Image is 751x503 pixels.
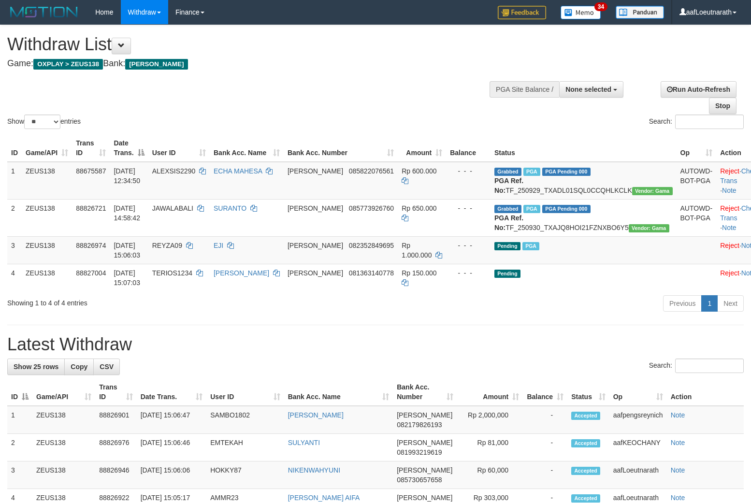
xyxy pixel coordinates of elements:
[137,378,207,406] th: Date Trans.: activate to sort column ascending
[32,406,95,434] td: ZEUS138
[148,134,210,162] th: User ID: activate to sort column ascending
[152,242,182,249] span: REYZA09
[397,466,452,474] span: [PERSON_NAME]
[398,134,446,162] th: Amount: activate to sort column ascending
[457,406,523,434] td: Rp 2,000,000
[675,359,744,373] input: Search:
[522,242,539,250] span: Marked by aafnoeunsreypich
[7,162,22,200] td: 1
[671,466,685,474] a: Note
[722,187,737,194] a: Note
[609,461,667,489] td: aafLoeutnarath
[677,162,717,200] td: AUTOWD-BOT-PGA
[22,134,72,162] th: Game/API: activate to sort column ascending
[494,177,523,194] b: PGA Ref. No:
[494,214,523,231] b: PGA Ref. No:
[214,242,223,249] a: EJI
[288,204,343,212] span: [PERSON_NAME]
[720,167,739,175] a: Reject
[397,494,452,502] span: [PERSON_NAME]
[632,187,673,195] span: Vendor URL: https://trx31.1velocity.biz
[110,134,148,162] th: Date Trans.: activate to sort column descending
[649,115,744,129] label: Search:
[288,466,340,474] a: NIKENWAHYUNI
[559,81,623,98] button: None selected
[523,461,567,489] td: -
[494,270,520,278] span: Pending
[667,378,744,406] th: Action
[523,434,567,461] td: -
[206,461,284,489] td: HOKKY87
[152,269,192,277] span: TERIOS1234
[7,294,306,308] div: Showing 1 to 4 of 4 entries
[494,168,521,176] span: Grabbed
[609,378,667,406] th: Op: activate to sort column ascending
[7,461,32,489] td: 3
[491,199,677,236] td: TF_250930_TXAJQ8HOI21FZNXBO6Y5
[571,467,600,475] span: Accepted
[616,6,664,19] img: panduan.png
[206,434,284,461] td: EMTEKAH
[214,204,246,212] a: SURANTO
[24,115,60,129] select: Showentries
[565,86,611,93] span: None selected
[709,98,737,114] a: Stop
[397,411,452,419] span: [PERSON_NAME]
[561,6,601,19] img: Button%20Memo.svg
[609,434,667,461] td: aafKEOCHANY
[7,359,65,375] a: Show 25 rows
[288,167,343,175] span: [PERSON_NAME]
[397,421,442,429] span: Copy 082179826193 to clipboard
[450,203,487,213] div: - - -
[717,295,744,312] a: Next
[663,295,702,312] a: Previous
[523,378,567,406] th: Balance: activate to sort column ascending
[402,269,436,277] span: Rp 150.000
[450,241,487,250] div: - - -
[114,204,140,222] span: [DATE] 14:58:42
[284,134,398,162] th: Bank Acc. Number: activate to sort column ascending
[114,242,140,259] span: [DATE] 15:06:03
[397,476,442,484] span: Copy 085730657658 to clipboard
[542,205,591,213] span: PGA Pending
[152,204,193,212] span: JAWALABALI
[288,411,344,419] a: [PERSON_NAME]
[22,162,72,200] td: ZEUS138
[677,134,717,162] th: Op: activate to sort column ascending
[450,268,487,278] div: - - -
[397,439,452,446] span: [PERSON_NAME]
[14,363,58,371] span: Show 25 rows
[71,363,87,371] span: Copy
[701,295,718,312] a: 1
[7,406,32,434] td: 1
[494,205,521,213] span: Grabbed
[93,359,120,375] a: CSV
[722,224,737,231] a: Note
[490,81,559,98] div: PGA Site Balance /
[206,406,284,434] td: SAMBO1802
[288,269,343,277] span: [PERSON_NAME]
[288,439,320,446] a: SULYANTI
[446,134,491,162] th: Balance
[571,412,600,420] span: Accepted
[288,242,343,249] span: [PERSON_NAME]
[397,448,442,456] span: Copy 081993219619 to clipboard
[214,269,269,277] a: [PERSON_NAME]
[7,335,744,354] h1: Latest Withdraw
[284,378,393,406] th: Bank Acc. Name: activate to sort column ascending
[32,378,95,406] th: Game/API: activate to sort column ascending
[542,168,591,176] span: PGA Pending
[629,224,669,232] span: Vendor URL: https://trx31.1velocity.biz
[7,134,22,162] th: ID
[95,434,137,461] td: 88826976
[571,494,600,503] span: Accepted
[7,378,32,406] th: ID: activate to sort column descending
[491,162,677,200] td: TF_250929_TXADL01SQL0CCQHLKCLK
[457,461,523,489] td: Rp 60,000
[114,167,140,185] span: [DATE] 12:34:50
[7,115,81,129] label: Show entries
[349,204,394,212] span: Copy 085773926760 to clipboard
[677,199,717,236] td: AUTOWD-BOT-PGA
[523,406,567,434] td: -
[498,6,546,19] img: Feedback.jpg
